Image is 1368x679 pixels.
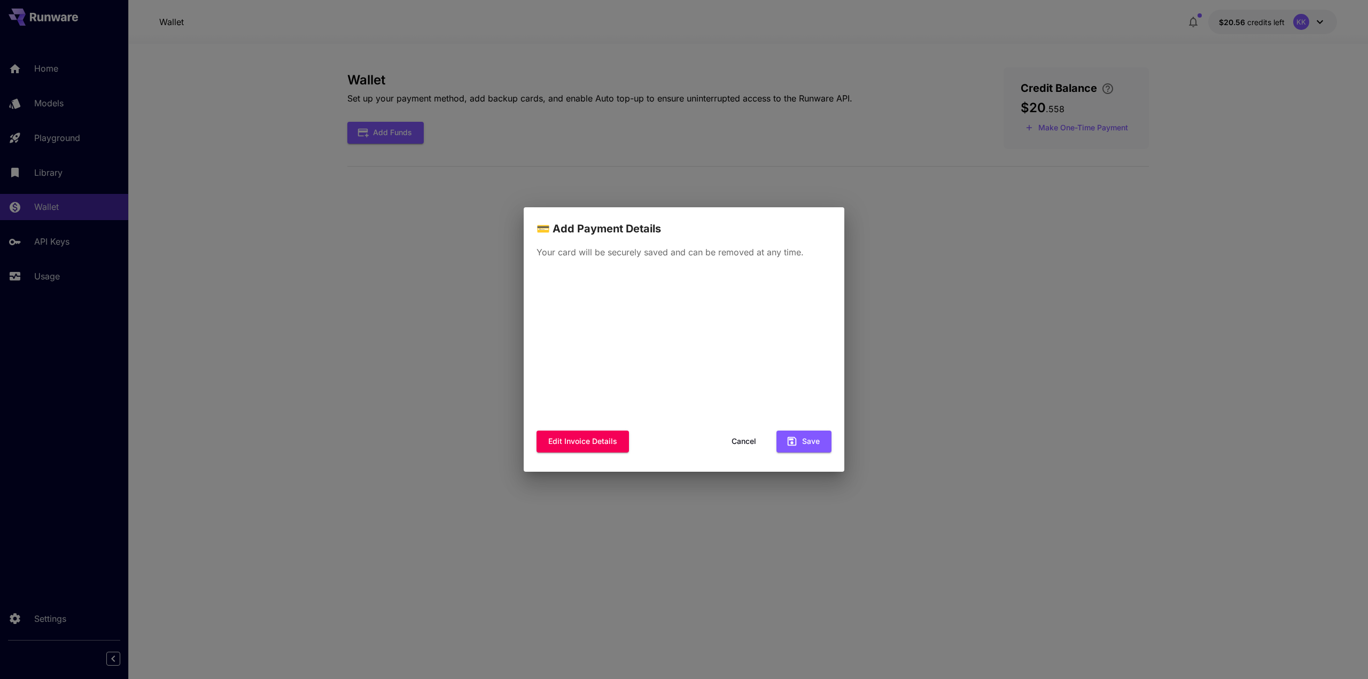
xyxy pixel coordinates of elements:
iframe: Secure payment input frame [534,269,834,424]
button: Save [776,431,831,452]
button: Edit invoice details [537,431,629,452]
h2: 💳 Add Payment Details [524,207,844,237]
p: Your card will be securely saved and can be removed at any time. [537,246,831,259]
button: Cancel [720,431,768,452]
